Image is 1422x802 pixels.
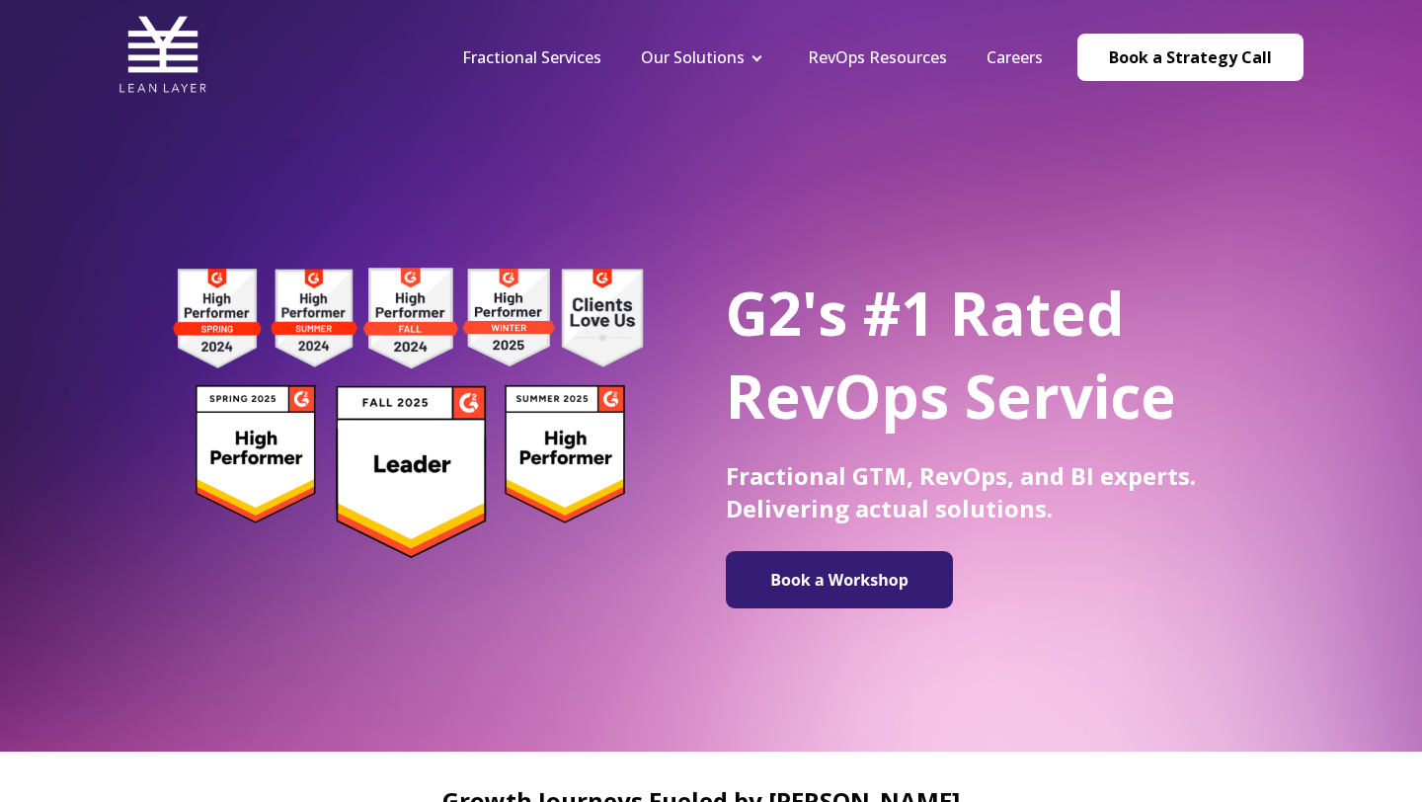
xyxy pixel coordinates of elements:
[736,559,943,601] img: Book a Workshop
[726,273,1176,437] span: G2's #1 Rated RevOps Service
[1077,34,1303,81] a: Book a Strategy Call
[118,10,207,99] img: Lean Layer Logo
[462,46,601,68] a: Fractional Services
[987,46,1043,68] a: Careers
[808,46,947,68] a: RevOps Resources
[641,46,745,68] a: Our Solutions
[726,459,1196,524] span: Fractional GTM, RevOps, and BI experts. Delivering actual solutions.
[138,262,676,564] img: g2 badges
[442,46,1063,68] div: Navigation Menu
